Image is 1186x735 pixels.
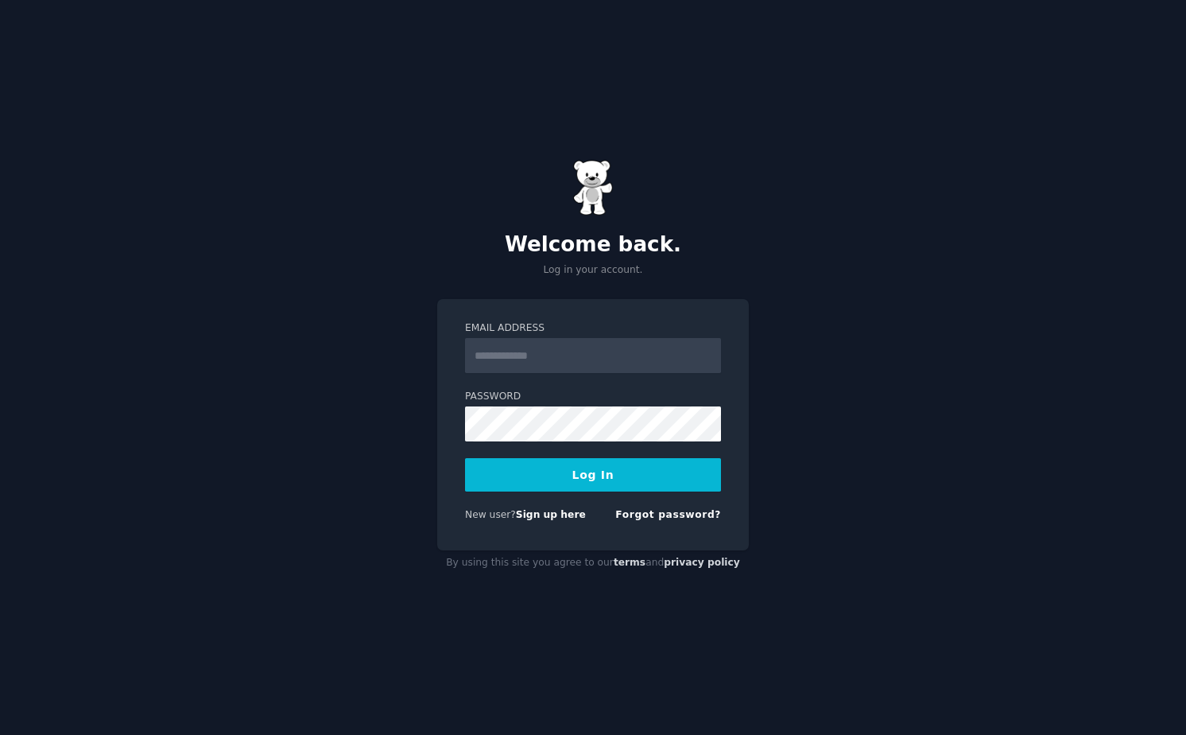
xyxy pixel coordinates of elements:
a: Sign up here [516,509,586,520]
p: Log in your account. [437,263,749,278]
span: New user? [465,509,516,520]
h2: Welcome back. [437,232,749,258]
a: Forgot password? [615,509,721,520]
a: terms [614,557,645,568]
label: Password [465,390,721,404]
div: By using this site you agree to our and [437,550,749,576]
label: Email Address [465,321,721,336]
img: Gummy Bear [573,160,613,216]
a: privacy policy [664,557,740,568]
button: Log In [465,458,721,492]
